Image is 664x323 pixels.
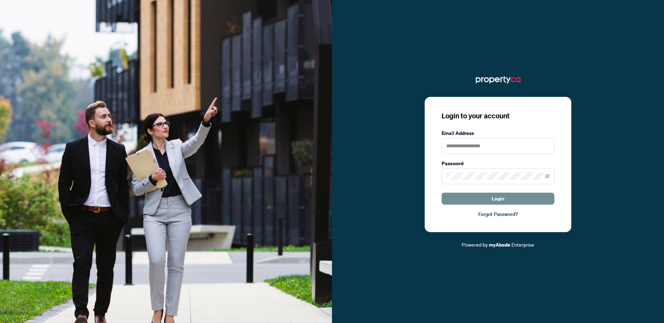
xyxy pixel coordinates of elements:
[442,193,554,205] button: Login
[462,241,488,248] span: Powered by
[476,74,521,86] img: ma-logo
[442,160,554,167] label: Password
[492,193,504,204] span: Login
[511,241,534,248] span: Enterprise
[442,210,554,218] a: Forgot Password?
[442,129,554,137] label: Email Address
[489,241,510,249] a: myAbode
[442,111,554,121] h3: Login to your account
[545,174,550,179] span: eye-invisible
